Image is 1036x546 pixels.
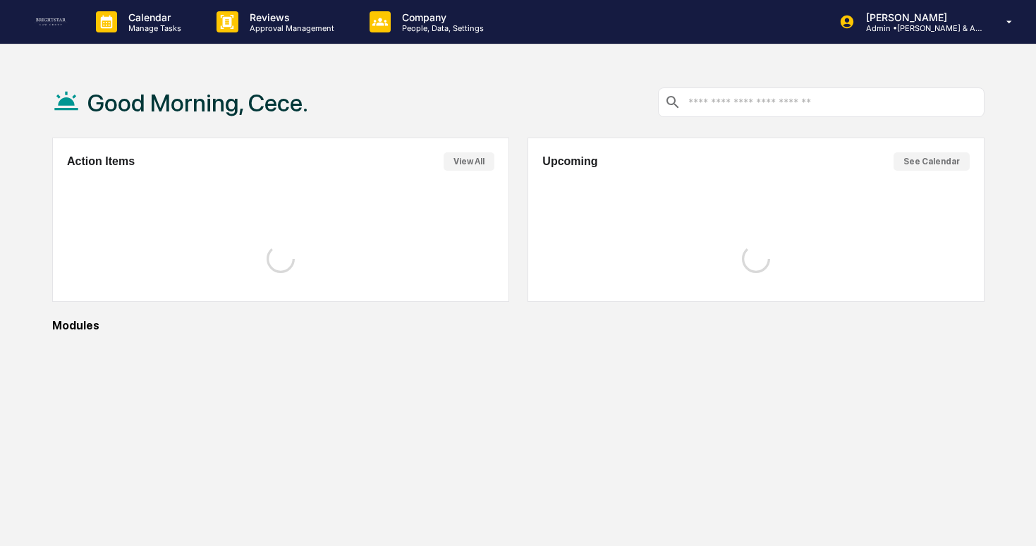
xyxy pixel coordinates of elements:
h1: Good Morning, Cece. [87,89,308,117]
p: Company [391,11,491,23]
h2: Upcoming [542,155,597,168]
p: Admin • [PERSON_NAME] & Associates [855,23,986,33]
div: Modules [52,319,985,332]
h2: Action Items [67,155,135,168]
button: View All [444,152,494,171]
p: People, Data, Settings [391,23,491,33]
p: Reviews [238,11,341,23]
img: logo [34,18,68,25]
p: [PERSON_NAME] [855,11,986,23]
p: Manage Tasks [117,23,188,33]
p: Calendar [117,11,188,23]
p: Approval Management [238,23,341,33]
button: See Calendar [894,152,970,171]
